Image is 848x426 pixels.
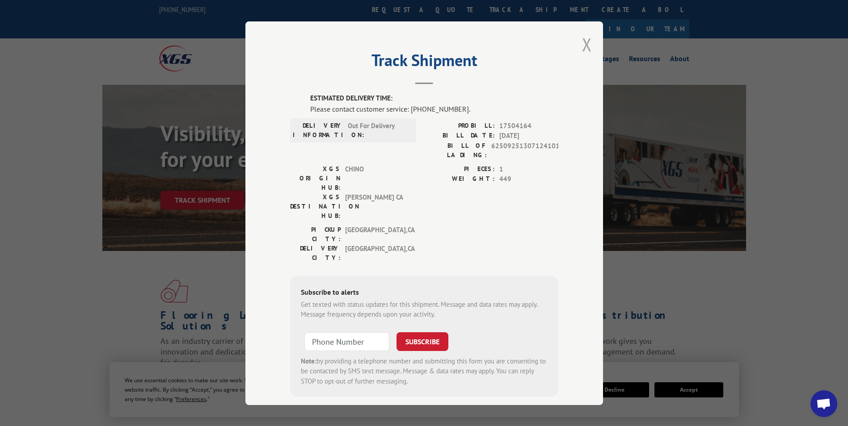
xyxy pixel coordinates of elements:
label: XGS ORIGIN HUB: [290,164,341,192]
span: [PERSON_NAME] CA [345,192,405,220]
span: CHINO [345,164,405,192]
span: Out For Delivery [348,121,408,139]
label: BILL OF LADING: [424,141,487,159]
span: 6250925130712410100 [491,141,558,159]
div: Subscribe to alerts [301,286,548,299]
label: DELIVERY CITY: [290,243,341,262]
div: Get texted with status updates for this shipment. Message and data rates may apply. Message frequ... [301,299,548,319]
label: PIECES: [424,164,495,174]
span: [DATE] [499,131,558,141]
label: ESTIMATED DELIVERY TIME: [310,93,558,104]
h2: Track Shipment [290,54,558,71]
button: Close modal [582,33,592,56]
div: Please contact customer service: [PHONE_NUMBER]. [310,103,558,114]
span: [GEOGRAPHIC_DATA] , CA [345,243,405,262]
span: 17504164 [499,121,558,131]
span: 449 [499,174,558,184]
label: XGS DESTINATION HUB: [290,192,341,220]
label: PROBILL: [424,121,495,131]
button: SUBSCRIBE [397,332,448,351]
input: Phone Number [304,332,389,351]
strong: Note: [301,356,316,365]
div: Open chat [810,390,837,417]
span: [GEOGRAPHIC_DATA] , CA [345,225,405,243]
label: WEIGHT: [424,174,495,184]
span: 1 [499,164,558,174]
label: DELIVERY INFORMATION: [293,121,343,139]
label: BILL DATE: [424,131,495,141]
div: by providing a telephone number and submitting this form you are consenting to be contacted by SM... [301,356,548,386]
label: PICKUP CITY: [290,225,341,243]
